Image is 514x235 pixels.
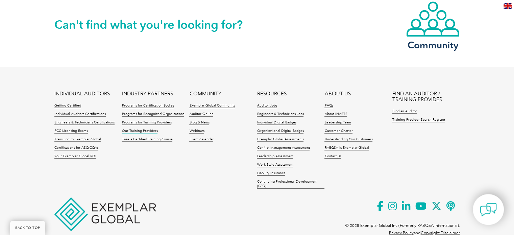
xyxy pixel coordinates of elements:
[122,137,172,142] a: Take a Certified Training Course
[257,179,324,188] a: Continuing Professional Development (CPD)
[122,91,173,96] a: INDUSTRY PARTNERS
[324,120,351,125] a: Leadership Team
[54,145,98,150] a: Certifications for ASQ CQAs
[257,154,293,159] a: Leadership Assessment
[122,120,171,125] a: Programs for Training Providers
[189,128,204,133] a: Webinars
[421,230,460,235] a: Copyright Disclaimer
[54,120,115,125] a: Engineers & Technicians Certifications
[406,1,460,49] a: Community
[122,128,157,133] a: Our Training Providers
[324,154,341,159] a: Contact Us
[324,137,372,142] a: Understanding Our Customers
[257,145,310,150] a: Conflict Management Assessment
[189,112,213,116] a: Auditor Online
[324,112,347,116] a: About iNARTE
[324,128,352,133] a: Customer Charter
[257,162,293,167] a: Work Style Assessment
[189,120,209,125] a: Blog & News
[389,230,414,235] a: Privacy Policy
[10,221,45,235] a: BACK TO TOP
[392,117,445,122] a: Training Provider Search Register
[54,137,101,142] a: Transition to Exemplar Global
[257,103,277,108] a: Auditor Jobs
[345,221,460,229] p: © 2025 Exemplar Global Inc (Formerly RABQSA International).
[257,128,303,133] a: Organizational Digital Badges
[406,1,460,37] img: icon-community.webp
[54,91,110,96] a: INDIVIDUAL AUDITORS
[189,137,213,142] a: Event Calendar
[122,103,174,108] a: Programs for Certification Bodies
[54,197,156,231] img: Exemplar Global
[324,103,333,108] a: FAQs
[54,103,81,108] a: Getting Certified
[324,145,369,150] a: RABQSA is Exemplar Global
[406,41,460,49] h3: Community
[480,201,497,218] img: contact-chat.png
[54,154,96,159] a: Your Exemplar Global ROI
[392,109,417,114] a: Find an Auditor
[257,112,303,116] a: Engineers & Technicians Jobs
[189,91,221,96] a: COMMUNITY
[54,128,88,133] a: FCC Licensing Exams
[504,3,512,9] img: en
[257,137,303,142] a: Exemplar Global Assessments
[257,91,286,96] a: RESOURCES
[122,112,184,116] a: Programs for Recognized Organizations
[257,171,285,175] a: Liability Insurance
[324,91,350,96] a: ABOUT US
[257,120,296,125] a: Individual Digital Badges
[189,103,235,108] a: Exemplar Global Community
[392,91,460,102] a: FIND AN AUDITOR / TRAINING PROVIDER
[54,112,106,116] a: Individual Auditors Certifications
[54,19,257,30] h2: Can't find what you're looking for?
